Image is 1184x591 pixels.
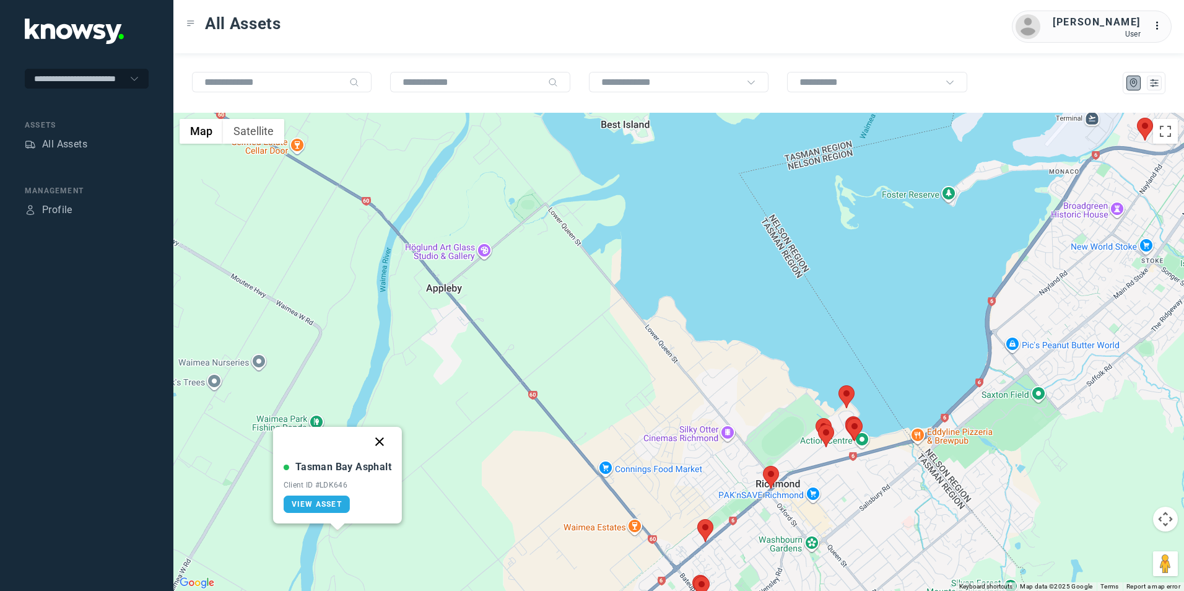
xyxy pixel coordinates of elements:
[365,427,394,457] button: Close
[295,460,391,475] div: Tasman Bay Asphalt
[1100,583,1119,590] a: Terms (opens in new tab)
[223,119,284,144] button: Show satellite imagery
[25,203,72,217] a: ProfileProfile
[1153,551,1178,576] button: Drag Pegman onto the map to open Street View
[1154,21,1166,30] tspan: ...
[25,204,36,216] div: Profile
[25,19,124,44] img: Application Logo
[284,496,350,513] a: View Asset
[42,137,87,152] div: All Assets
[176,575,217,591] a: Open this area in Google Maps (opens a new window)
[1020,583,1092,590] span: Map data ©2025 Google
[180,119,223,144] button: Show street map
[186,19,195,28] div: Toggle Menu
[548,77,558,87] div: Search
[205,12,281,35] span: All Assets
[42,203,72,217] div: Profile
[1153,119,1178,144] button: Toggle fullscreen view
[284,481,391,489] div: Client ID #LDK646
[1153,19,1168,33] div: :
[1153,507,1178,532] button: Map camera controls
[959,582,1012,591] button: Keyboard shortcuts
[1153,19,1168,35] div: :
[1128,77,1139,89] div: Map
[1149,77,1160,89] div: List
[25,120,149,131] div: Assets
[292,500,342,509] span: View Asset
[25,185,149,196] div: Management
[1016,14,1040,39] img: avatar.png
[25,137,87,152] a: AssetsAll Assets
[349,77,359,87] div: Search
[176,575,217,591] img: Google
[1053,15,1141,30] div: [PERSON_NAME]
[1053,30,1141,38] div: User
[1126,583,1180,590] a: Report a map error
[25,139,36,150] div: Assets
